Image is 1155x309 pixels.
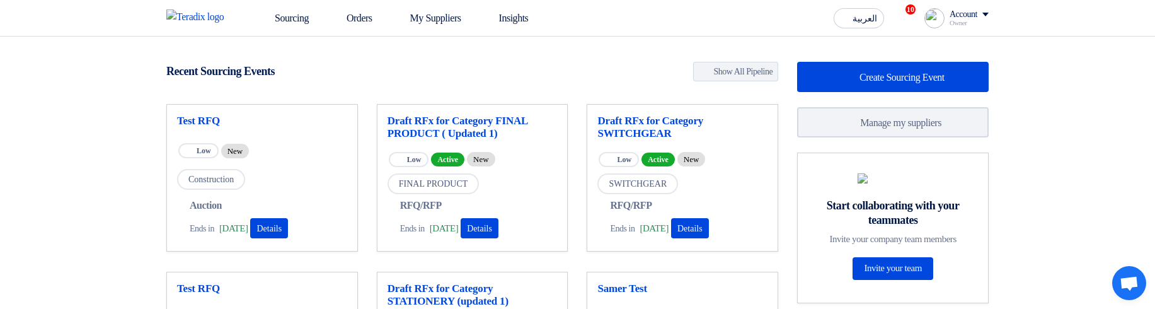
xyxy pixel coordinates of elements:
span: Low [407,155,422,164]
span: [DATE] [640,221,669,236]
span: Ends in [610,222,635,235]
a: Sourcing [247,4,319,32]
span: [DATE] [430,221,458,236]
span: Create Sourcing Event [859,72,945,83]
img: invite_your_team.svg [858,173,928,184]
span: RFQ/RFP [610,198,652,213]
a: Draft RFx for Category STATIONERY (updated 1) [388,283,558,308]
span: SWITCHGEAR [597,173,678,194]
div: New [221,144,250,158]
button: العربية [834,8,884,28]
div: Account [950,9,977,20]
a: Samer Test [597,283,767,295]
div: Start collaborating with your teammates [813,199,973,227]
div: Invite your company team members [813,233,973,245]
a: Orders [319,4,382,32]
span: RFQ/RFP [400,198,442,213]
img: profile_test.png [924,8,945,28]
a: Draft RFx for Category FINAL PRODUCT ( Updated 1) [388,115,558,140]
div: Owner [950,20,989,26]
span: العربية [853,15,877,23]
span: 10 [905,4,916,15]
button: Details [250,218,288,238]
span: FINAL PRODUCT [388,173,480,194]
span: Low [617,155,631,164]
button: Details [671,218,709,238]
div: New [467,152,495,166]
span: Ends in [190,222,214,235]
a: Draft RFx for Category SWITCHGEAR [597,115,767,140]
a: Show All Pipeline [693,62,779,81]
span: Low [197,146,211,155]
span: Active [431,153,464,166]
span: Construction [177,169,245,190]
span: Active [641,153,675,166]
a: Test RFQ [177,283,347,295]
span: Ends in [400,222,425,235]
a: Invite your team [853,257,933,280]
h4: Recent Sourcing Events [166,64,275,78]
div: New [677,152,706,166]
img: Teradix logo [166,9,232,25]
button: Details [461,218,498,238]
a: Test RFQ [177,115,347,127]
a: Insights [471,4,539,32]
a: My Suppliers [382,4,471,32]
div: Open chat [1112,266,1146,300]
span: Auction [190,198,222,213]
span: [DATE] [219,221,248,236]
a: Manage my suppliers [797,107,989,137]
